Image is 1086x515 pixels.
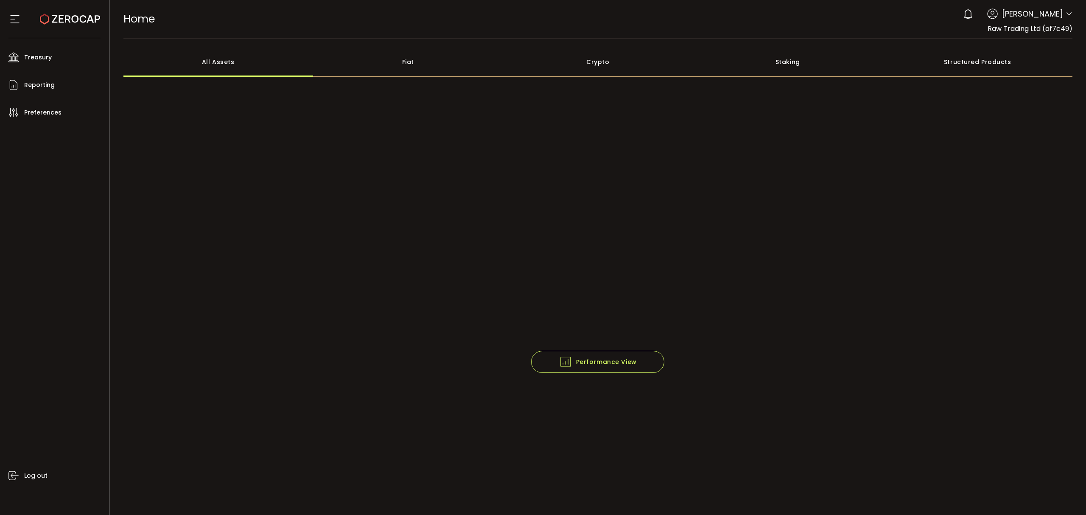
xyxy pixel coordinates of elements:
[883,47,1073,77] div: Structured Products
[988,24,1072,34] span: Raw Trading Ltd (af7c49)
[559,355,637,368] span: Performance View
[1002,8,1063,20] span: [PERSON_NAME]
[24,79,55,91] span: Reporting
[693,47,883,77] div: Staking
[531,351,664,373] button: Performance View
[24,51,52,64] span: Treasury
[313,47,503,77] div: Fiat
[24,470,48,482] span: Log out
[24,106,62,119] span: Preferences
[123,11,155,26] span: Home
[503,47,693,77] div: Crypto
[123,47,313,77] div: All Assets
